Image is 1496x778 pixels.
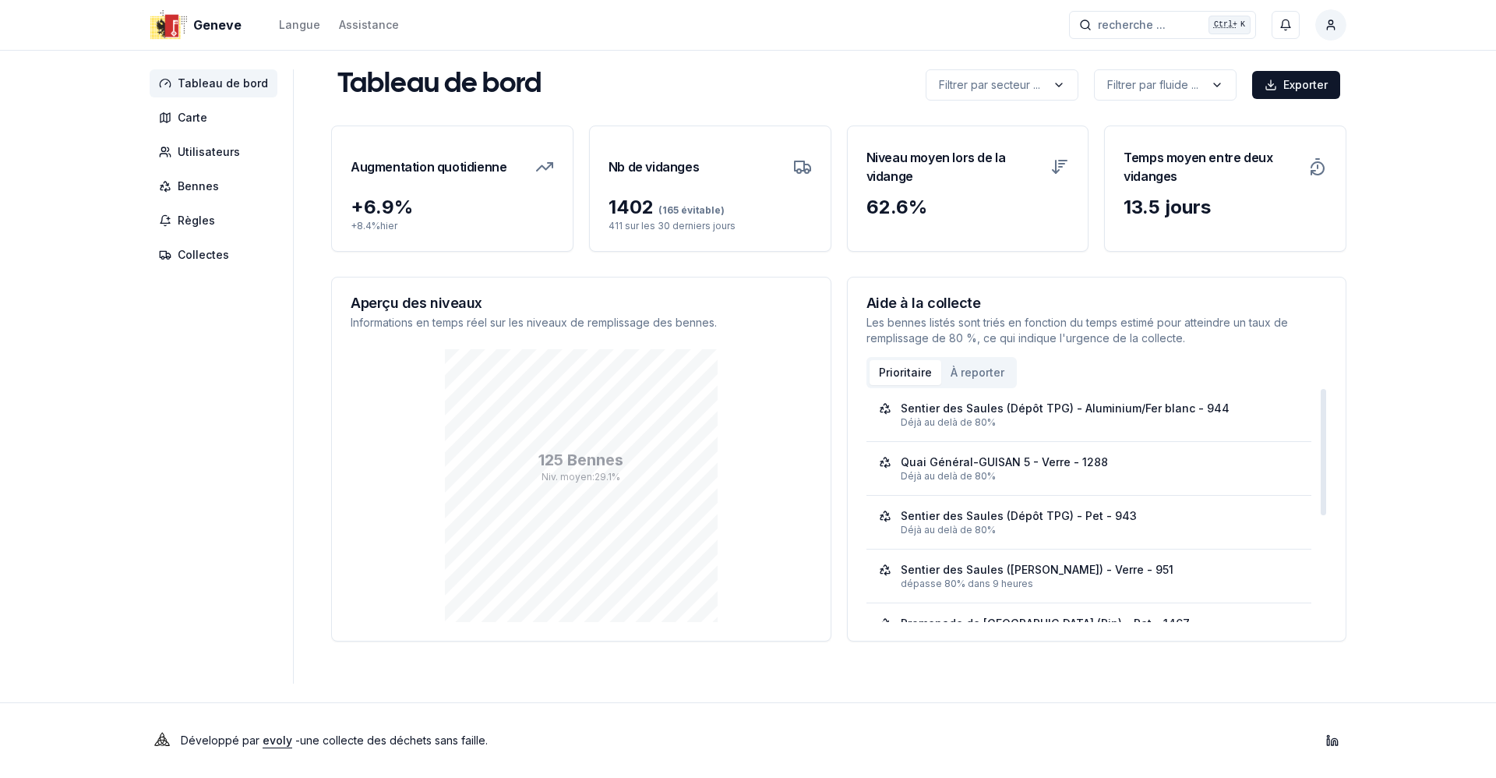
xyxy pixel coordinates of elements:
span: Collectes [178,247,229,263]
button: Prioritaire [870,360,941,385]
div: Sentier des Saules (Dépôt TPG) - Aluminium/Fer blanc - 944 [901,401,1230,416]
div: Sentier des Saules ([PERSON_NAME]) - Verre - 951 [901,562,1173,578]
div: Sentier des Saules (Dépôt TPG) - Pet - 943 [901,508,1137,524]
button: Langue [279,16,320,34]
div: 1402 [609,195,812,220]
h3: Niveau moyen lors de la vidange [866,145,1042,189]
a: evoly [263,734,292,747]
span: Tableau de bord [178,76,268,91]
a: Utilisateurs [150,138,284,166]
span: Règles [178,213,215,228]
p: 411 sur les 30 derniers jours [609,220,812,232]
a: Quai Général-GUISAN 5 - Verre - 1288Déjà au delà de 80% [879,454,1300,483]
span: recherche ... [1098,17,1166,33]
div: Déjà au delà de 80% [901,470,1300,483]
span: Geneve [193,16,242,34]
img: Geneve Logo [150,6,187,44]
div: dépasse 80% dans 9 heures [901,578,1300,590]
a: Geneve [150,16,248,34]
button: À reporter [941,360,1014,385]
a: Tableau de bord [150,69,284,97]
img: Evoly Logo [150,728,175,753]
h3: Nb de vidanges [609,145,699,189]
a: Collectes [150,241,284,269]
a: Carte [150,104,284,132]
div: 13.5 jours [1124,195,1327,220]
span: Utilisateurs [178,144,240,160]
h3: Temps moyen entre deux vidanges [1124,145,1299,189]
span: Carte [178,110,207,126]
h3: Aperçu des niveaux [351,296,812,310]
p: Développé par - une collecte des déchets sans faille . [181,730,488,751]
h1: Tableau de bord [337,69,542,101]
a: Règles [150,207,284,235]
a: Promenade de [GEOGRAPHIC_DATA] (Pin) - Pet - 1467 [879,616,1300,644]
p: Les bennes listés sont triés en fonction du temps estimé pour atteindre un taux de remplissage de... [866,315,1328,346]
div: Déjà au delà de 80% [901,524,1300,536]
button: label [1094,69,1237,101]
p: Filtrer par secteur ... [939,77,1040,93]
p: Filtrer par fluide ... [1107,77,1198,93]
p: + 8.4 % hier [351,220,554,232]
div: Langue [279,17,320,33]
h3: Augmentation quotidienne [351,145,506,189]
p: Informations en temps réel sur les niveaux de remplissage des bennes. [351,315,812,331]
div: Déjà au delà de 80% [901,416,1300,429]
a: Assistance [339,16,399,34]
a: Sentier des Saules ([PERSON_NAME]) - Verre - 951dépasse 80% dans 9 heures [879,562,1300,590]
button: Exporter [1252,71,1340,99]
button: label [926,69,1078,101]
span: Bennes [178,179,219,194]
span: (165 évitable) [654,204,725,216]
a: Sentier des Saules (Dépôt TPG) - Aluminium/Fer blanc - 944Déjà au delà de 80% [879,401,1300,429]
h3: Aide à la collecte [866,296,1328,310]
div: + 6.9 % [351,195,554,220]
div: Quai Général-GUISAN 5 - Verre - 1288 [901,454,1108,470]
button: recherche ...Ctrl+K [1069,11,1256,39]
div: Promenade de [GEOGRAPHIC_DATA] (Pin) - Pet - 1467 [901,616,1190,631]
a: Bennes [150,172,284,200]
a: Sentier des Saules (Dépôt TPG) - Pet - 943Déjà au delà de 80% [879,508,1300,536]
div: 62.6 % [866,195,1070,220]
